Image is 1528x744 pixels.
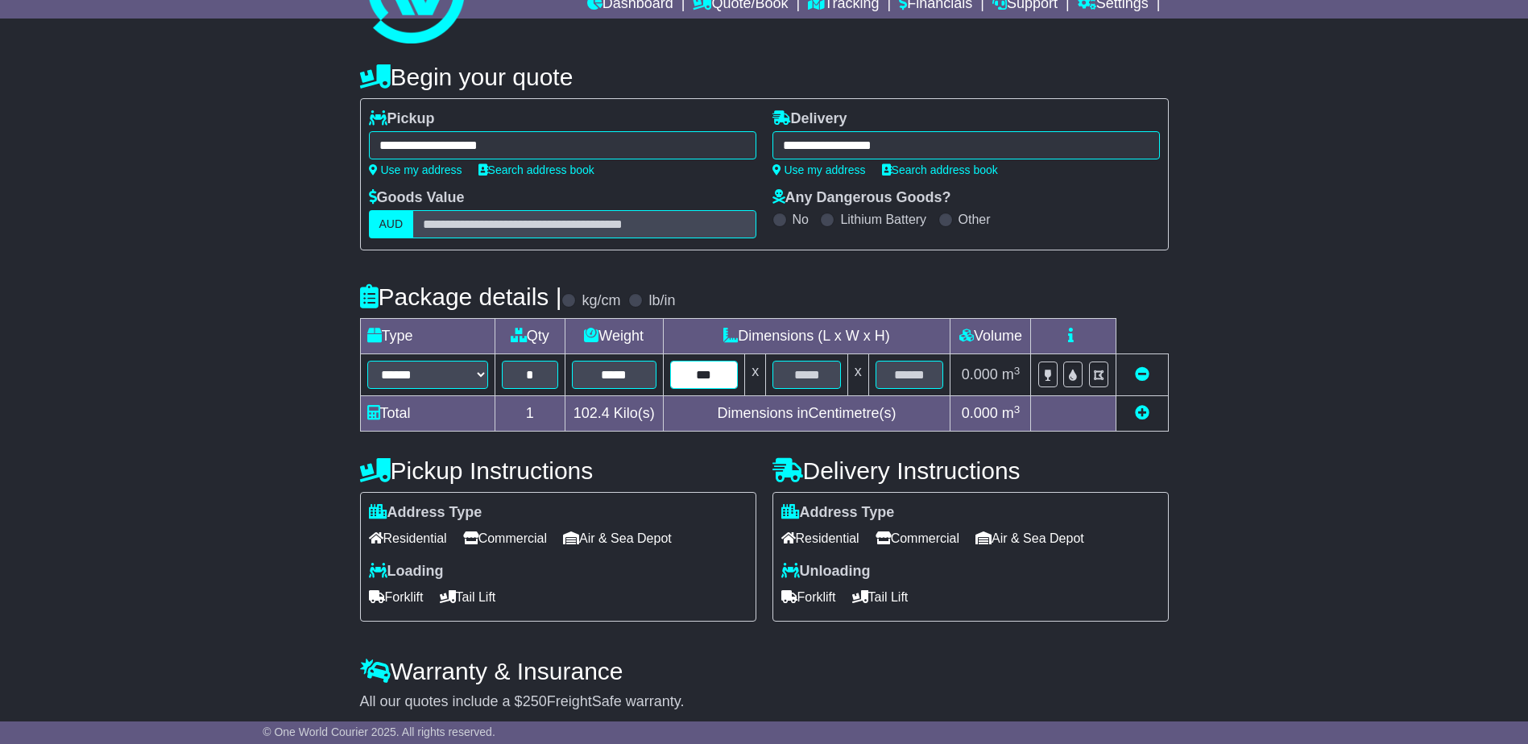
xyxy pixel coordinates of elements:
a: Remove this item [1135,366,1149,382]
label: Delivery [772,110,847,128]
td: Total [360,396,495,432]
td: Dimensions in Centimetre(s) [663,396,950,432]
span: 102.4 [574,405,610,421]
span: 0.000 [962,366,998,382]
td: Dimensions (L x W x H) [663,319,950,354]
label: lb/in [648,292,675,310]
td: x [847,354,868,396]
span: Forklift [369,585,424,610]
span: Residential [369,526,447,551]
label: Pickup [369,110,435,128]
span: Tail Lift [440,585,496,610]
td: x [745,354,766,396]
label: kg/cm [582,292,620,310]
sup: 3 [1014,365,1021,377]
label: Goods Value [369,189,465,207]
h4: Warranty & Insurance [360,658,1169,684]
span: 250 [523,693,547,709]
label: Lithium Battery [840,212,926,227]
td: 1 [495,396,565,432]
sup: 3 [1014,403,1021,415]
td: Weight [565,319,663,354]
a: Search address book [882,163,998,176]
span: Air & Sea Depot [975,526,1084,551]
td: Kilo(s) [565,396,663,432]
span: m [1002,366,1021,382]
div: All our quotes include a $ FreightSafe warranty. [360,693,1169,711]
td: Type [360,319,495,354]
span: 0.000 [962,405,998,421]
span: m [1002,405,1021,421]
label: Loading [369,563,444,581]
label: Other [959,212,991,227]
a: Search address book [478,163,594,176]
h4: Delivery Instructions [772,457,1169,484]
h4: Package details | [360,283,562,310]
td: Volume [950,319,1031,354]
label: AUD [369,210,414,238]
span: Tail Lift [852,585,909,610]
a: Add new item [1135,405,1149,421]
span: Commercial [463,526,547,551]
h4: Pickup Instructions [360,457,756,484]
span: Forklift [781,585,836,610]
h4: Begin your quote [360,64,1169,90]
span: Residential [781,526,859,551]
a: Use my address [772,163,866,176]
label: Any Dangerous Goods? [772,189,951,207]
td: Qty [495,319,565,354]
label: Unloading [781,563,871,581]
span: © One World Courier 2025. All rights reserved. [263,725,495,738]
label: No [793,212,809,227]
span: Commercial [876,526,959,551]
label: Address Type [369,504,482,522]
label: Address Type [781,504,895,522]
a: Use my address [369,163,462,176]
span: Air & Sea Depot [563,526,672,551]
